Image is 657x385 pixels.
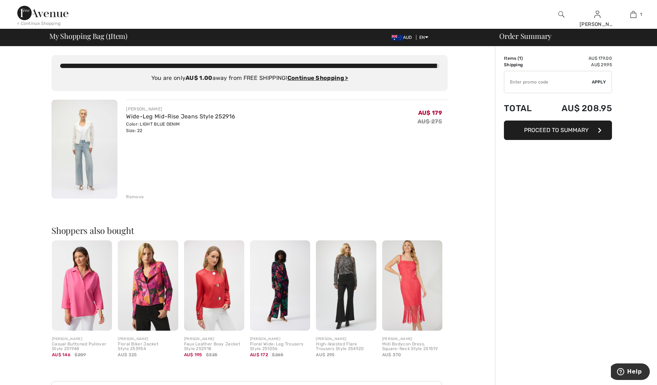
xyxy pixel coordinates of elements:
div: [PERSON_NAME] [184,336,244,342]
span: AU$ 370 [382,352,401,357]
span: 1 [108,31,111,40]
div: Floral Wide-Leg Trousers Style 251056 [250,342,310,352]
span: AU$ 179 [418,109,442,116]
span: AUD [392,35,415,40]
a: Continue Shopping > [287,74,348,81]
span: AU$ 146 [52,352,71,357]
div: Faux Leather Boxy Jacket Style 252918 [184,342,244,352]
button: Proceed to Summary [504,121,612,140]
h2: Shoppers also bought [52,226,448,235]
span: Proceed to Summary [524,127,589,133]
img: search the website [558,10,564,19]
iframe: Opens a widget where you can find more information [611,363,650,381]
s: AU$ 275 [417,118,442,125]
span: My Shopping Bag ( Item) [49,32,128,40]
img: Wide-Leg Mid-Rise Jeans Style 252916 [52,100,117,199]
div: [PERSON_NAME] [580,21,615,28]
span: $265 [272,352,283,358]
input: Promo code [504,71,592,93]
img: Casual Buttoned Pullover Style 251948 [52,240,112,331]
span: 1 [519,56,521,61]
span: 1 [640,11,642,18]
img: 1ère Avenue [17,6,68,20]
span: AU$ 295 [316,352,334,357]
img: Australian Dollar [392,35,403,41]
strong: AU$ 1.00 [186,74,212,81]
div: You are only away from FREE SHIPPING! [60,74,439,82]
div: < Continue Shopping [17,20,61,27]
div: [PERSON_NAME] [118,336,178,342]
span: AU$ 325 [118,352,137,357]
span: $209 [75,352,86,358]
img: High-Waisted Flare Trousers Style 254920 [316,240,376,331]
div: [PERSON_NAME] [52,336,112,342]
a: 1 [616,10,651,19]
div: [PERSON_NAME] [316,336,376,342]
img: Midi Bodycon Dress, Square-Neck Style 251519 [382,240,442,331]
div: Order Summary [491,32,653,40]
td: AU$ 208.95 [542,96,612,121]
div: [PERSON_NAME] [382,336,442,342]
span: AU$ 172 [250,352,268,357]
td: Items ( ) [504,55,542,62]
td: Shipping [504,62,542,68]
div: [PERSON_NAME] [126,106,235,112]
div: [PERSON_NAME] [250,336,310,342]
span: Apply [592,79,606,85]
span: $325 [206,352,217,358]
span: AU$ 195 [184,352,202,357]
img: Floral Wide-Leg Trousers Style 251056 [250,240,310,331]
span: EN [419,35,428,40]
a: Sign In [594,11,600,18]
a: Wide-Leg Mid-Rise Jeans Style 252916 [126,113,235,120]
div: Remove [126,194,144,200]
div: Floral Biker Jacket Style 253954 [118,342,178,352]
td: AU$ 179.00 [542,55,612,62]
img: Faux Leather Boxy Jacket Style 252918 [184,240,244,331]
img: My Bag [630,10,636,19]
div: Casual Buttoned Pullover Style 251948 [52,342,112,352]
td: AU$ 29.95 [542,62,612,68]
td: Total [504,96,542,121]
div: Color: LIGHT BLUE DENIM Size: 22 [126,121,235,134]
img: Floral Biker Jacket Style 253954 [118,240,178,331]
div: Midi Bodycon Dress, Square-Neck Style 251519 [382,342,442,352]
img: My Info [594,10,600,19]
div: High-Waisted Flare Trousers Style 254920 [316,342,376,352]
